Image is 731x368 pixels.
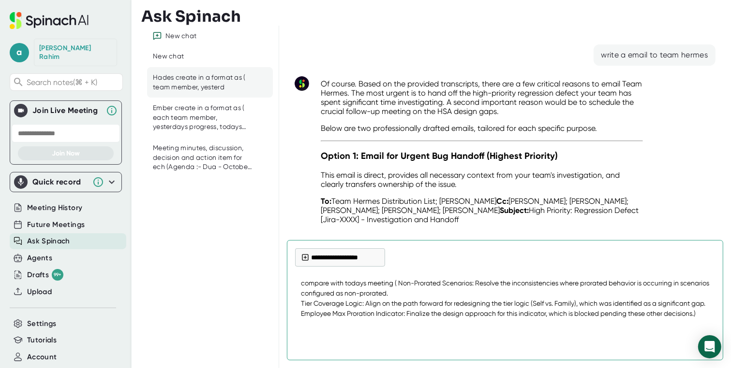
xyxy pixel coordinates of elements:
[27,269,63,281] button: Drafts 99+
[153,52,184,61] div: New chat
[27,269,63,281] div: Drafts
[27,202,82,213] button: Meeting History
[10,43,29,62] span: a
[141,7,241,26] h3: Ask Spinach
[27,219,85,230] button: Future Meetings
[165,32,196,41] div: New chat
[153,73,253,92] div: Hades create in a format as ( team member, yesterd
[321,197,331,206] strong: To:
[321,150,558,161] strong: Option 1: Email for Urgent Bug Handoff (Highest Priority)
[52,269,63,281] div: 99+
[27,236,70,247] button: Ask Spinach
[16,106,26,115] img: Join Live Meeting
[698,335,715,352] div: Send message
[14,101,118,120] div: Join Live MeetingJoin Live Meeting
[27,253,52,264] button: Agents
[321,124,643,133] p: Below are two professionally drafted emails, tailored for each specific purpose.
[27,352,57,363] button: Account
[27,335,57,346] button: Tutorials
[27,286,52,297] button: Upload
[153,143,253,172] div: Meeting minutes, discussion, decision and action item for ech (Agenda :- Dua - ⁠October [DEMOGRAP...
[321,79,643,116] p: Of course. Based on the provided transcripts, there are a few critical reasons to email Team Herm...
[295,272,715,335] textarea: compare with todays meeting ( Non-Prorated Scenarios: Resolve the inconsistencies where prorated ...
[601,50,708,60] div: write a email to team hermes
[500,206,529,215] strong: Subject:
[698,335,721,358] div: Open Intercom Messenger
[14,172,118,192] div: Quick record
[153,103,253,132] div: Ember create in a format as ( each team member, yesterdays progress, todays plan, blockers on the...
[18,146,114,160] button: Join Now
[32,177,88,187] div: Quick record
[32,106,101,115] div: Join Live Meeting
[27,78,120,87] span: Search notes (⌘ + K)
[52,149,80,157] span: Join Now
[321,197,643,224] p: Team Hermes Distribution List; [PERSON_NAME] [PERSON_NAME]; [PERSON_NAME]; [PERSON_NAME]; [PERSON...
[39,44,112,61] div: Abdul Rahim
[27,318,57,329] button: Settings
[496,197,508,206] strong: Cc:
[321,170,643,189] p: This email is direct, provides all necessary context from your team's investigation, and clearly ...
